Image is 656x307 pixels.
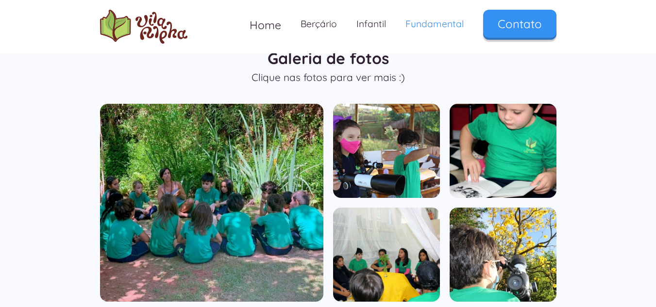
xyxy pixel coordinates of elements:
[333,208,440,302] a: open lightbox
[396,10,473,38] a: Fundamental
[450,104,556,198] a: open lightbox
[100,10,187,44] img: logo Escola Vila Alpha
[100,104,323,302] a: open lightbox
[250,18,281,32] span: Home
[100,10,187,44] a: home
[333,104,440,198] a: open lightbox
[240,10,291,40] a: Home
[100,51,556,65] h3: Galeria de fotos
[450,208,556,302] a: open lightbox
[291,10,347,38] a: Berçário
[100,70,556,84] p: Clique nas fotos para ver mais :)
[483,10,556,38] a: Contato
[347,10,396,38] a: Infantil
